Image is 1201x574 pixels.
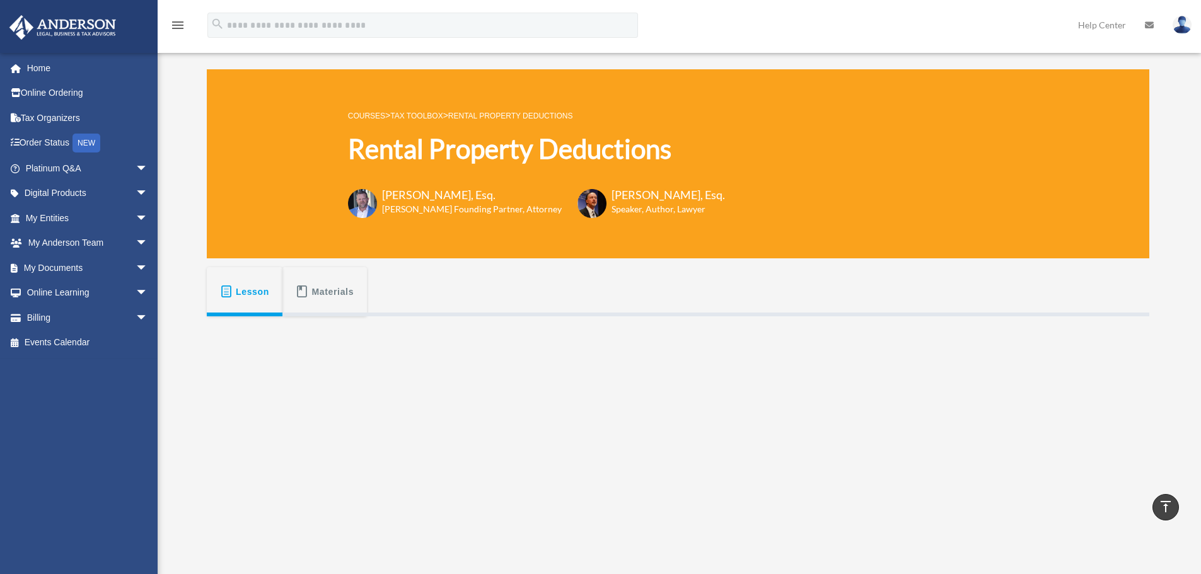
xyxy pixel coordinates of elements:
[236,280,269,303] span: Lesson
[9,305,167,330] a: Billingarrow_drop_down
[9,280,167,306] a: Online Learningarrow_drop_down
[348,130,725,168] h1: Rental Property Deductions
[612,203,709,215] h6: Speaker, Author, Lawyer
[6,15,120,40] img: Anderson Advisors Platinum Portal
[9,130,167,156] a: Order StatusNEW
[73,134,100,152] div: NEW
[136,205,161,231] span: arrow_drop_down
[1158,499,1173,514] i: vertical_align_top
[170,22,185,33] a: menu
[448,112,573,120] a: Rental Property Deductions
[9,231,167,256] a: My Anderson Teamarrow_drop_down
[211,17,224,31] i: search
[136,231,161,256] span: arrow_drop_down
[9,81,167,106] a: Online Ordering
[348,112,385,120] a: COURSES
[9,255,167,280] a: My Documentsarrow_drop_down
[382,187,562,203] h3: [PERSON_NAME], Esq.
[9,330,167,355] a: Events Calendar
[348,189,377,218] img: Toby-circle-head.png
[348,108,725,123] p: > >
[136,181,161,207] span: arrow_drop_down
[170,18,185,33] i: menu
[577,189,606,218] img: Scott-Estill-Headshot.png
[9,105,167,130] a: Tax Organizers
[136,156,161,181] span: arrow_drop_down
[136,280,161,306] span: arrow_drop_down
[9,55,167,81] a: Home
[9,181,167,206] a: Digital Productsarrow_drop_down
[9,205,167,231] a: My Entitiesarrow_drop_down
[382,203,562,215] h6: [PERSON_NAME] Founding Partner, Attorney
[312,280,354,303] span: Materials
[136,305,161,331] span: arrow_drop_down
[1152,494,1179,520] a: vertical_align_top
[612,187,725,203] h3: [PERSON_NAME], Esq.
[9,156,167,181] a: Platinum Q&Aarrow_drop_down
[136,255,161,281] span: arrow_drop_down
[390,112,443,120] a: Tax Toolbox
[1173,16,1192,34] img: User Pic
